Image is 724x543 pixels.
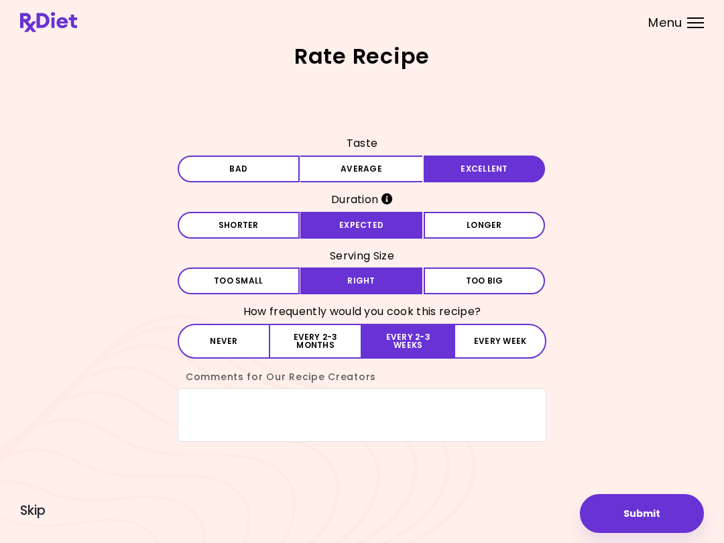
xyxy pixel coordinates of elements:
[300,156,422,182] button: Average
[20,503,46,518] button: Skip
[178,245,546,267] h3: Serving Size
[381,193,393,204] i: Info
[270,324,362,359] button: Every 2-3 months
[214,277,263,285] span: Too small
[20,46,704,67] h2: Rate Recipe
[424,267,546,294] button: Too big
[178,324,270,359] button: Never
[454,324,546,359] button: Every week
[178,301,546,322] h3: How frequently would you cook this recipe?
[178,212,300,239] button: Shorter
[300,212,422,239] button: Expected
[424,156,546,182] button: Excellent
[178,267,300,294] button: Too small
[300,267,422,294] button: Right
[362,324,454,359] button: Every 2-3 weeks
[648,17,682,29] span: Menu
[580,494,704,533] button: Submit
[20,12,77,32] img: RxDiet
[466,277,503,285] span: Too big
[178,189,546,210] h3: Duration
[178,156,300,182] button: Bad
[178,133,546,154] h3: Taste
[424,212,546,239] button: Longer
[178,370,376,383] label: Comments for Our Recipe Creators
